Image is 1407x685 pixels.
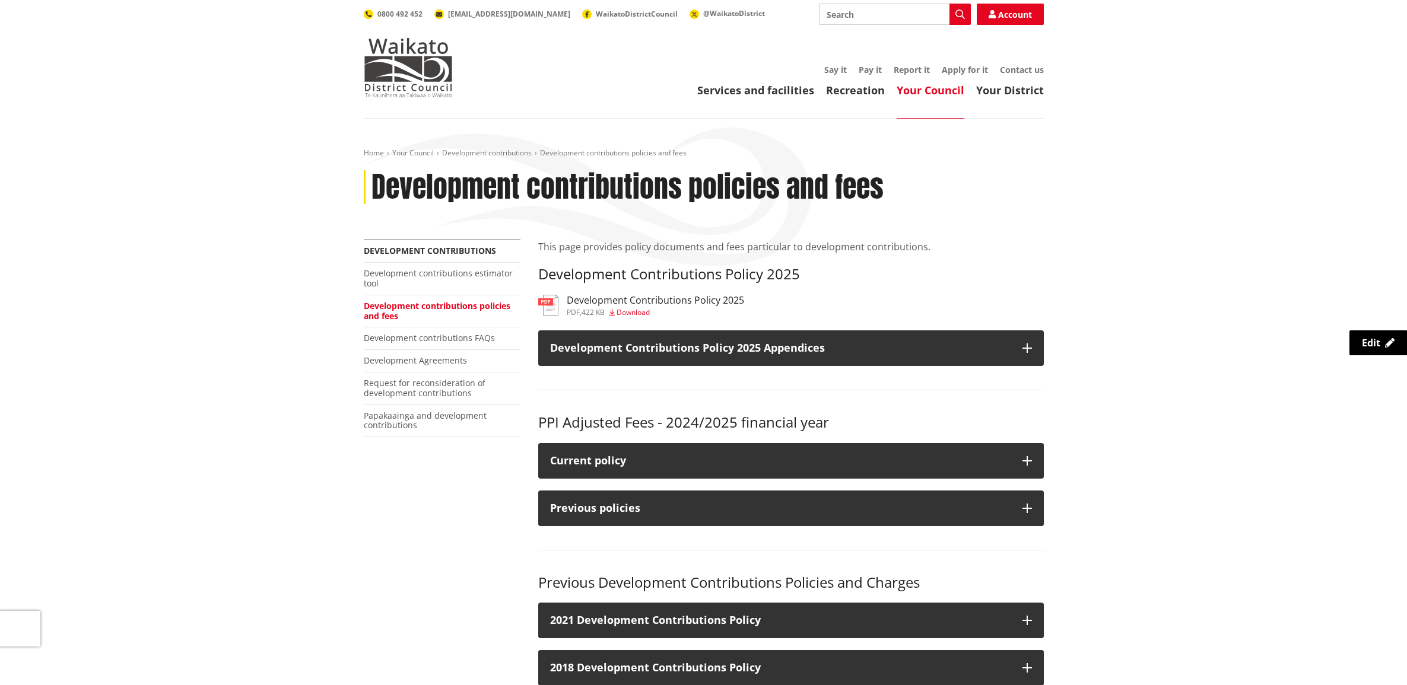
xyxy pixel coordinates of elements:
div: , [567,309,744,316]
h1: Development contributions policies and fees [371,170,884,205]
a: Recreation [826,83,885,97]
h3: 2021 Development Contributions Policy [550,614,1011,626]
a: Request for reconsideration of development contributions [364,377,485,399]
span: Download [617,307,650,317]
a: Home [364,148,384,158]
a: Your District [976,83,1044,97]
div: Current policy [550,455,1011,467]
nav: breadcrumb [364,148,1044,158]
span: 422 KB [582,307,605,317]
button: 2021 Development Contributions Policy [538,603,1044,638]
span: Development contributions policies and fees [540,148,687,158]
span: Edit [1362,336,1380,349]
h3: Development Contributions Policy 2025 [538,266,1044,283]
a: Account [977,4,1044,25]
a: @WaikatoDistrict [690,8,765,18]
button: Development Contributions Policy 2025 Appendices [538,330,1044,366]
a: Development Contributions Policy 2025 pdf,422 KB Download [538,295,744,316]
a: Papakaainga and development contributions [364,410,487,431]
span: [EMAIL_ADDRESS][DOMAIN_NAME] [448,9,570,19]
a: Your Council [897,83,964,97]
span: pdf [567,307,580,317]
a: Report it [894,64,930,75]
a: WaikatoDistrictCouncil [582,9,678,19]
a: 0800 492 452 [364,9,423,19]
a: Development contributions estimator tool [364,267,513,289]
img: Waikato District Council - Te Kaunihera aa Takiwaa o Waikato [364,38,453,97]
a: Services and facilities [697,83,814,97]
a: Apply for it [942,64,988,75]
div: Previous policies [550,502,1011,514]
button: Current policy [538,443,1044,479]
span: WaikatoDistrictCouncil [596,9,678,19]
span: 0800 492 452 [377,9,423,19]
a: Development Agreements [364,355,467,366]
h3: Development Contributions Policy 2025 [567,295,744,306]
a: Contact us [1000,64,1044,75]
a: Your Council [392,148,434,158]
a: [EMAIL_ADDRESS][DOMAIN_NAME] [434,9,570,19]
img: document-pdf.svg [538,295,558,316]
h3: PPI Adjusted Fees - 2024/2025 financial year [538,414,1044,431]
button: Previous policies [538,490,1044,526]
a: Edit [1349,330,1407,355]
a: Pay it [859,64,882,75]
a: Development contributions FAQs [364,332,495,343]
a: Development contributions [442,148,532,158]
p: This page provides policy documents and fees particular to development contributions. [538,240,1044,254]
h3: Previous Development Contributions Policies and Charges [538,574,1044,591]
h3: 2018 Development Contributions Policy [550,662,1011,674]
a: Development contributions policies and fees [364,300,510,321]
input: Search input [819,4,971,25]
a: Say it [824,64,847,75]
span: @WaikatoDistrict [703,8,765,18]
h3: Development Contributions Policy 2025 Appendices [550,342,1011,354]
a: Development contributions [364,245,496,256]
